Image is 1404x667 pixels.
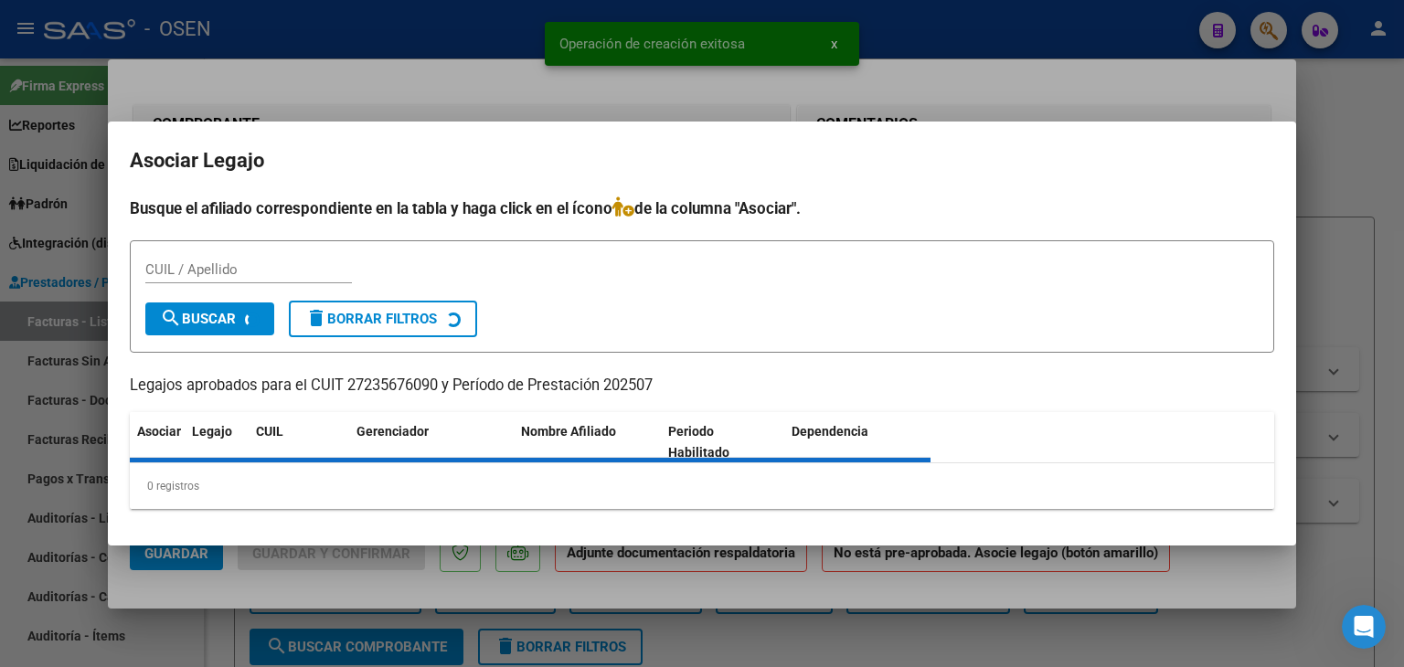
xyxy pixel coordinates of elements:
[65,283,115,302] div: Soporte
[349,412,514,472] datatable-header-cell: Gerenciador
[119,351,207,370] div: • Hace 12sem
[192,424,232,439] span: Legajo
[119,283,198,302] div: • Hace 9sem
[21,197,58,234] div: Profile image for Soporte
[160,311,236,327] span: Buscar
[185,412,249,472] datatable-header-cell: Legajo
[137,424,181,439] span: Asociar
[138,7,232,38] h1: Mensajes
[21,130,58,166] div: Profile image for Soporte
[119,148,198,167] div: • Hace 1sem
[521,424,616,439] span: Nombre Afiliado
[65,351,115,370] div: Soporte
[305,307,327,329] mat-icon: delete
[78,443,289,480] button: Envíanos un mensaje
[305,311,437,327] span: Borrar Filtros
[74,545,108,557] span: Inicio
[256,424,283,439] span: CUIL
[65,80,115,100] div: Soporte
[130,196,1274,220] h4: Busque el afiliado correspondiente en la tabla y haga click en el ícono de la columna "Asociar".
[160,307,182,329] mat-icon: search
[668,424,729,460] span: Periodo Habilitado
[130,412,185,472] datatable-header-cell: Asociar
[65,198,221,213] span: ¡Que tenga un lindo dia!
[65,63,361,78] span: Cualquier otra duda estamos a su disposición.
[130,375,1274,397] p: Legajos aprobados para el CUIT 27235676090 y Período de Prestación 202507
[119,80,187,100] div: • Hace 21h
[65,333,1234,348] span: 📣 Res. 01/2025: Nuevos Movimientos Hola [PERSON_NAME]! Te traemos las últimas Altas y Bajas relac...
[792,424,868,439] span: Dependencia
[289,301,477,337] button: Borrar Filtros
[661,412,784,472] datatable-header-cell: Periodo Habilitado
[183,499,366,572] button: Mensajes
[240,545,308,557] span: Mensajes
[514,412,661,472] datatable-header-cell: Nombre Afiliado
[119,216,198,235] div: • Hace 8sem
[356,424,429,439] span: Gerenciador
[784,412,931,472] datatable-header-cell: Dependencia
[145,302,274,335] button: Buscar
[249,412,349,472] datatable-header-cell: CUIL
[21,265,58,302] div: Profile image for Soporte
[21,62,58,99] div: Profile image for Soporte
[65,216,115,235] div: Soporte
[1342,605,1386,649] iframe: Intercom live chat
[130,463,1274,509] div: 0 registros
[21,333,58,369] div: Profile image for Soporte
[65,148,115,167] div: Soporte
[130,143,1274,178] h2: Asociar Legajo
